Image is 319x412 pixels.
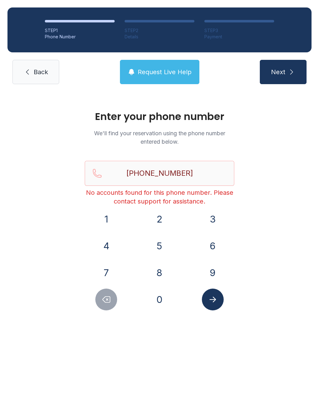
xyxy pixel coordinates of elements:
[95,289,117,310] button: Delete number
[85,188,234,206] div: No accounts found for this phone number. Please contact support for assistance.
[95,262,117,284] button: 7
[149,262,170,284] button: 8
[125,34,194,40] div: Details
[149,235,170,257] button: 5
[95,235,117,257] button: 4
[95,208,117,230] button: 1
[85,112,234,122] h1: Enter your phone number
[149,289,170,310] button: 0
[202,235,224,257] button: 6
[202,289,224,310] button: Submit lookup form
[202,208,224,230] button: 3
[85,129,234,146] p: We'll find your reservation using the phone number entered below.
[34,68,48,76] span: Back
[271,68,285,76] span: Next
[45,34,115,40] div: Phone Number
[125,27,194,34] div: STEP 2
[202,262,224,284] button: 9
[138,68,192,76] span: Request Live Help
[204,27,274,34] div: STEP 3
[204,34,274,40] div: Payment
[85,161,234,186] input: Reservation phone number
[45,27,115,34] div: STEP 1
[149,208,170,230] button: 2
